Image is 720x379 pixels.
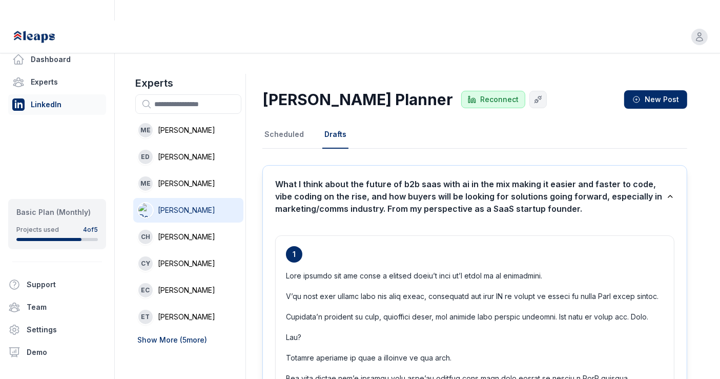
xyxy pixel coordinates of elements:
[4,342,110,363] a: Demo
[461,91,525,108] button: Reconnect
[262,90,453,109] h1: [PERSON_NAME] Planner
[624,90,687,109] button: New Post
[137,309,154,325] div: ET
[262,121,687,149] nav: Tabs
[158,258,215,269] span: [PERSON_NAME]
[275,178,666,215] h3: What I think about the future of b2b saas with ai in the mix making it easier and faster to code,...
[137,229,154,245] div: CH
[137,255,154,272] div: CY
[137,202,154,218] img: Rennie Ijidola
[158,152,215,162] span: [PERSON_NAME]
[286,246,302,263] span: 1
[137,175,154,192] div: ME
[137,122,154,138] div: ME
[12,26,78,48] img: Leaps
[16,226,59,234] div: Projects used
[133,76,243,90] h2: Experts
[8,72,106,92] a: Experts
[16,207,98,217] div: Basic Plan (Monthly)
[480,94,519,105] span: Reconnect
[263,166,687,227] button: What I think about the future of b2b saas with ai in the mix making it easier and faster to code,...
[137,335,207,345] button: Show More (5more)
[158,232,215,242] span: [PERSON_NAME]
[137,149,154,165] div: ED
[4,320,110,340] a: Settings
[645,94,679,105] span: New Post
[158,125,215,135] span: [PERSON_NAME]
[158,205,215,215] span: [PERSON_NAME]
[158,312,215,322] span: [PERSON_NAME]
[4,297,110,317] a: Team
[158,285,215,295] span: [PERSON_NAME]
[137,282,154,298] div: EC
[158,178,215,189] span: [PERSON_NAME]
[8,94,106,115] a: LinkedIn
[322,121,348,149] button: Drafts
[8,49,106,70] a: Dashboard
[262,121,306,149] button: Scheduled
[83,226,98,234] div: 4 of 5
[4,274,102,295] button: Support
